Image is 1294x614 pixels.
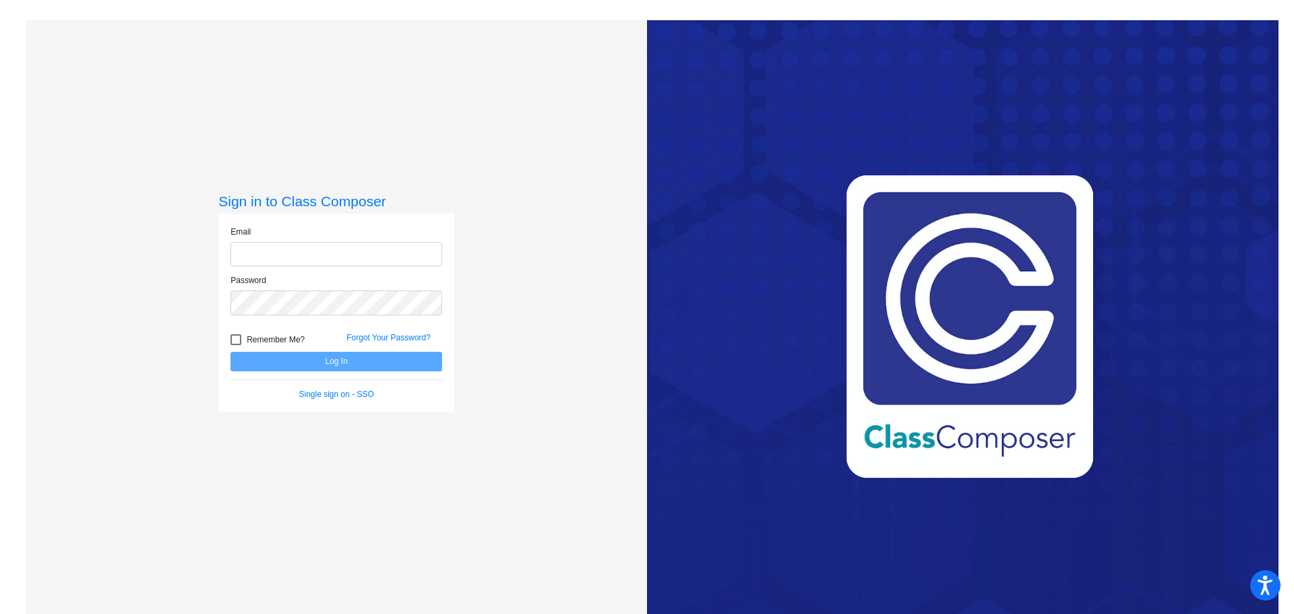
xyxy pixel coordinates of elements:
label: Password [230,274,266,286]
label: Email [230,226,251,238]
span: Remember Me? [247,332,305,348]
a: Single sign on - SSO [299,390,374,399]
h3: Sign in to Class Composer [218,193,454,210]
a: Forgot Your Password? [346,333,431,342]
button: Log In [230,352,442,371]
